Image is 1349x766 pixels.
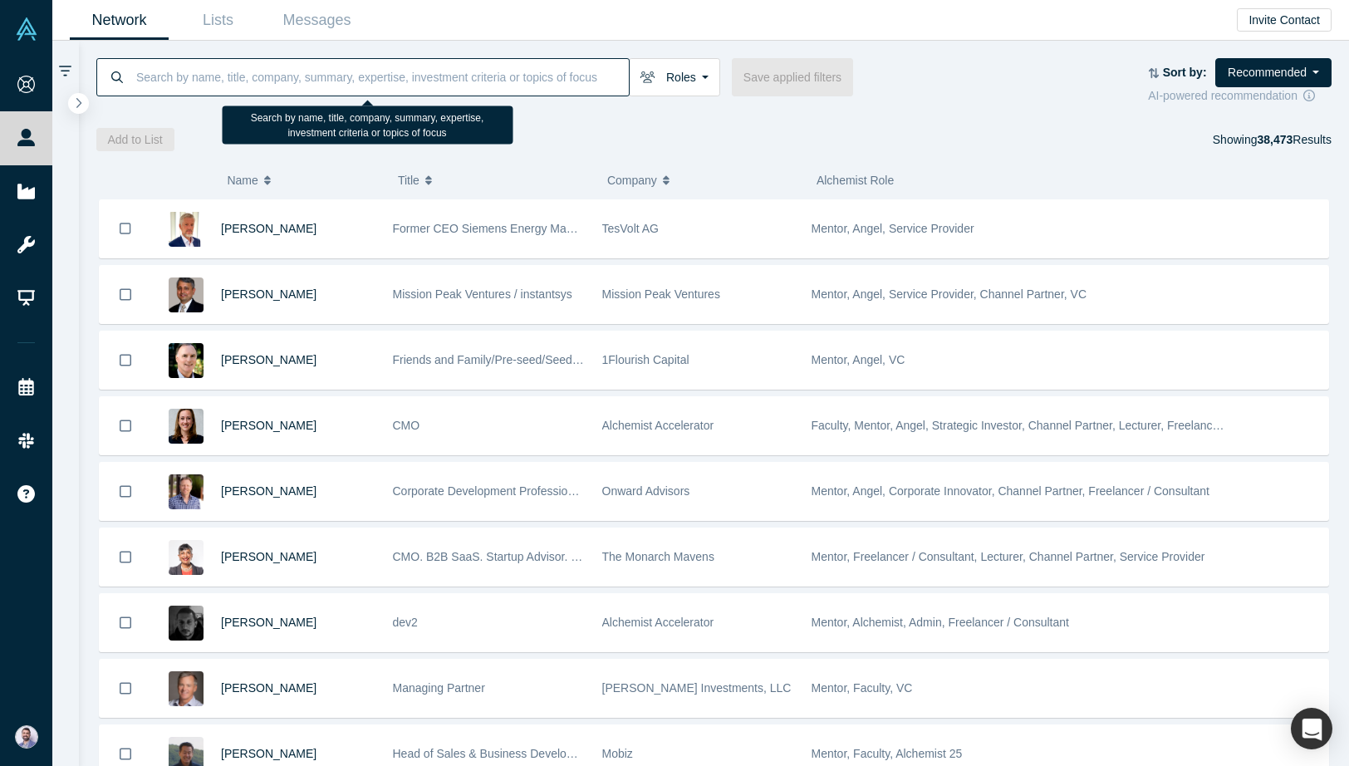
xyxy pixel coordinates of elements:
a: [PERSON_NAME] [221,484,316,498]
span: Alchemist Accelerator [602,419,714,432]
span: CMO. B2B SaaS. Startup Advisor. Non-Profit Leader. TEDx Speaker. Founding LP at How Women Invest. [393,550,936,563]
button: Bookmark [100,463,151,520]
strong: 38,473 [1257,133,1293,146]
button: Recommended [1215,58,1332,87]
a: Network [70,1,169,40]
button: Roles [629,58,720,96]
span: Mentor, Freelancer / Consultant, Lecturer, Channel Partner, Service Provider [812,550,1205,563]
img: Rami C.'s Profile Image [169,606,204,641]
span: Title [398,163,419,198]
strong: Sort by: [1163,66,1207,79]
div: AI-powered recommendation [1148,87,1332,105]
span: Mission Peak Ventures [602,287,720,301]
img: Vipin Chawla's Profile Image [169,277,204,312]
span: Head of Sales & Business Development (interim) [393,747,645,760]
span: [PERSON_NAME] Investments, LLC [602,681,792,695]
a: [PERSON_NAME] [221,747,316,760]
img: David Lane's Profile Image [169,343,204,378]
a: [PERSON_NAME] [221,616,316,629]
button: Bookmark [100,331,151,389]
a: [PERSON_NAME] [221,550,316,563]
span: 1Flourish Capital [602,353,689,366]
span: Onward Advisors [602,484,690,498]
span: Alchemist Role [817,174,894,187]
img: Sonya Pelia's Profile Image [169,540,204,575]
span: Mobiz [602,747,633,760]
span: The Monarch Mavens [602,550,714,563]
button: Title [398,163,590,198]
img: Steve King's Profile Image [169,671,204,706]
span: Mentor, Angel, Corporate Innovator, Channel Partner, Freelancer / Consultant [812,484,1209,498]
button: Bookmark [100,660,151,717]
a: [PERSON_NAME] [221,419,316,432]
span: TesVolt AG [602,222,659,235]
button: Bookmark [100,199,151,258]
span: Results [1257,133,1332,146]
a: [PERSON_NAME] [221,353,316,366]
span: Friends and Family/Pre-seed/Seed Angel and VC Investor [393,353,692,366]
button: Name [227,163,380,198]
span: Mission Peak Ventures / instantsys [393,287,572,301]
button: Bookmark [100,594,151,651]
img: Josh Ewing's Profile Image [169,474,204,509]
button: Bookmark [100,528,151,586]
img: Alchemist Vault Logo [15,17,38,41]
span: dev2 [393,616,418,629]
button: Bookmark [100,397,151,454]
span: Mentor, Angel, VC [812,353,905,366]
button: Add to List [96,128,174,151]
span: Name [227,163,258,198]
span: Managing Partner [393,681,485,695]
button: Invite Contact [1237,8,1332,32]
span: Alchemist Accelerator [602,616,714,629]
button: Company [607,163,799,198]
a: Messages [267,1,366,40]
span: CMO [393,419,420,432]
span: Mentor, Faculty, VC [812,681,913,695]
img: Sam Jadali's Account [15,725,38,749]
span: Mentor, Faculty, Alchemist 25 [812,747,963,760]
span: Corporate Development Professional | ex-Visa, Autodesk, Synopsys, Bright Machines [393,484,832,498]
a: Lists [169,1,267,40]
img: Ralf Christian's Profile Image [169,212,204,247]
button: Save applied filters [732,58,853,96]
div: Showing [1213,128,1332,151]
button: Bookmark [100,266,151,323]
a: [PERSON_NAME] [221,287,316,301]
span: Company [607,163,657,198]
a: [PERSON_NAME] [221,681,316,695]
span: Former CEO Siemens Energy Management Division of SIEMENS AG [393,222,750,235]
span: Mentor, Alchemist, Admin, Freelancer / Consultant [812,616,1069,629]
a: [PERSON_NAME] [221,222,316,235]
img: Devon Crews's Profile Image [169,409,204,444]
span: Mentor, Angel, Service Provider, Channel Partner, VC [812,287,1087,301]
span: Mentor, Angel, Service Provider [812,222,974,235]
input: Search by name, title, company, summary, expertise, investment criteria or topics of focus [135,57,629,96]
